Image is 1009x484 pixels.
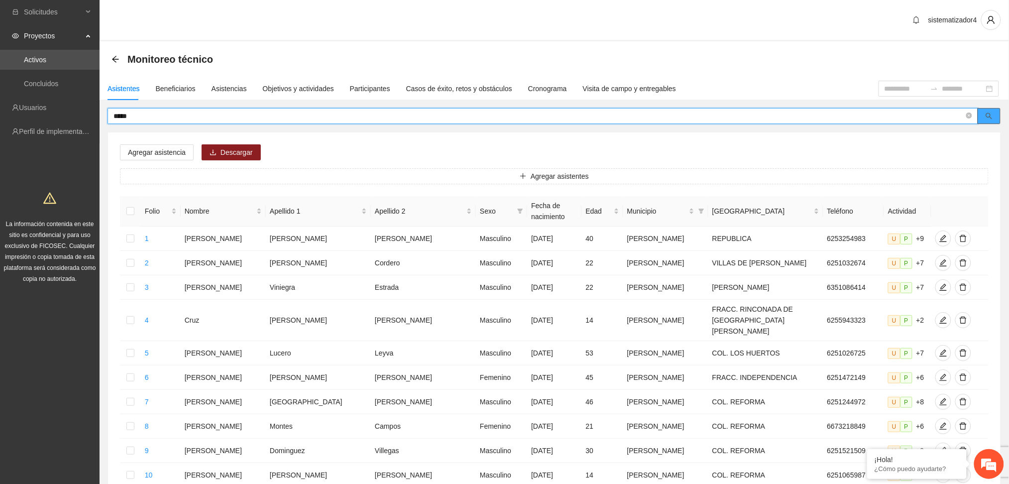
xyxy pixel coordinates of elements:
[935,394,951,410] button: edit
[476,300,527,341] td: Masculino
[956,349,971,357] span: delete
[823,414,885,439] td: 6673218849
[884,414,931,439] td: +6
[823,341,885,365] td: 6251026725
[956,316,971,324] span: delete
[936,398,951,406] span: edit
[371,439,476,463] td: Villegas
[708,196,823,227] th: Colonia
[966,112,972,121] span: close-circle
[708,365,823,390] td: FRACC. INDEPENDENCIA
[375,206,464,217] span: Apellido 2
[527,365,581,390] td: [DATE]
[156,83,196,94] div: Beneficiarios
[936,316,951,324] span: edit
[712,206,812,217] span: [GEOGRAPHIC_DATA]
[888,348,900,359] span: U
[527,414,581,439] td: [DATE]
[696,204,706,219] span: filter
[145,283,149,291] a: 3
[212,83,247,94] div: Asistencias
[966,113,972,119] span: close-circle
[531,171,589,182] span: Agregar asistentes
[202,144,261,160] button: downloadDescargar
[909,16,924,24] span: bell
[141,196,181,227] th: Folio
[823,227,885,251] td: 6253254983
[527,390,581,414] td: [DATE]
[181,341,266,365] td: [PERSON_NAME]
[266,439,371,463] td: Dominguez
[623,439,708,463] td: [PERSON_NAME]
[528,83,567,94] div: Cronograma
[986,113,993,121] span: search
[582,275,623,300] td: 22
[120,168,989,184] button: plusAgregar asistentes
[476,275,527,300] td: Masculino
[583,83,676,94] div: Visita de campo y entregables
[708,227,823,251] td: REPUBLICA
[708,275,823,300] td: [PERSON_NAME]
[930,85,938,93] span: to
[371,196,476,227] th: Apellido 2
[515,204,525,219] span: filter
[266,300,371,341] td: [PERSON_NAME]
[145,447,149,455] a: 9
[708,251,823,275] td: VILLAS DE [PERSON_NAME]
[884,341,931,365] td: +7
[263,83,334,94] div: Objetivos y actividades
[935,418,951,434] button: edit
[371,414,476,439] td: Campos
[884,275,931,300] td: +7
[708,414,823,439] td: COL. REFORMA
[623,390,708,414] td: [PERSON_NAME]
[181,227,266,251] td: [PERSON_NAME]
[476,365,527,390] td: Femenino
[978,108,1001,124] button: search
[476,390,527,414] td: Masculino
[266,227,371,251] td: [PERSON_NAME]
[181,390,266,414] td: [PERSON_NAME]
[145,259,149,267] a: 2
[955,418,971,434] button: delete
[623,227,708,251] td: [PERSON_NAME]
[145,316,149,324] a: 4
[955,345,971,361] button: delete
[582,300,623,341] td: 14
[476,414,527,439] td: Femenino
[623,196,708,227] th: Municipio
[476,341,527,365] td: Masculino
[371,341,476,365] td: Leyva
[5,272,190,307] textarea: Escriba su mensaje y pulse “Intro”
[210,149,217,157] span: download
[582,196,623,227] th: Edad
[480,206,513,217] span: Sexo
[884,365,931,390] td: +6
[145,349,149,357] a: 5
[181,196,266,227] th: Nombre
[527,251,581,275] td: [DATE]
[956,373,971,381] span: delete
[888,258,900,269] span: U
[955,369,971,385] button: delete
[112,55,119,64] div: Back
[928,16,977,24] span: sistematizador4
[266,365,371,390] td: [PERSON_NAME]
[52,51,167,64] div: Chatee con nosotros ahora
[527,439,581,463] td: [DATE]
[955,443,971,459] button: delete
[708,390,823,414] td: COL. REFORMA
[708,341,823,365] td: COL. LOS HUERTOS
[936,373,951,381] span: edit
[4,221,96,282] span: La información contenida en este sitio es confidencial y para uso exclusivo de FICOSEC. Cualquier...
[823,390,885,414] td: 6251244972
[476,251,527,275] td: Masculino
[930,85,938,93] span: swap-right
[884,251,931,275] td: +7
[58,133,137,234] span: Estamos en línea.
[517,208,523,214] span: filter
[875,465,959,473] p: ¿Cómo puedo ayudarte?
[371,390,476,414] td: [PERSON_NAME]
[221,147,253,158] span: Descargar
[145,206,169,217] span: Folio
